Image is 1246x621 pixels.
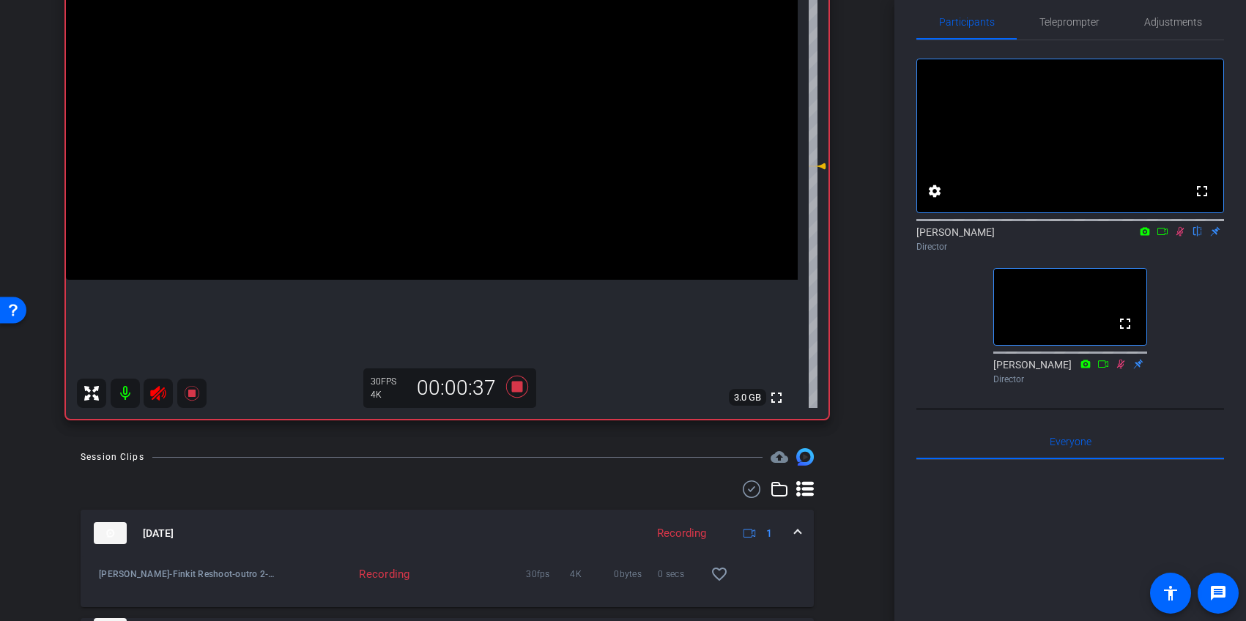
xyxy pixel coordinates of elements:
div: thumb-nail[DATE]Recording1 [81,557,814,607]
img: thumb-nail [94,522,127,544]
span: Participants [939,17,995,27]
mat-icon: flip [1189,224,1206,237]
span: 1 [766,526,772,541]
div: Session Clips [81,450,144,464]
span: 0bytes [614,567,658,581]
span: Everyone [1050,436,1091,447]
mat-icon: favorite_border [711,565,728,583]
mat-icon: cloud_upload [771,448,788,466]
mat-icon: fullscreen [1193,182,1211,200]
span: 30fps [526,567,570,581]
mat-icon: settings [926,182,943,200]
img: Session clips [796,448,814,466]
div: Recording [650,525,713,542]
span: 0 secs [658,567,702,581]
span: 3.0 GB [729,389,766,406]
div: 4K [371,389,407,401]
mat-icon: fullscreen [1116,315,1134,332]
mat-expansion-panel-header: thumb-nail[DATE]Recording1 [81,510,814,557]
span: Destinations for your clips [771,448,788,466]
mat-icon: accessibility [1162,584,1179,602]
span: Adjustments [1144,17,1202,27]
span: [PERSON_NAME]-Finkit Reshoot-outro 2-2025-10-15-10-31-47-962-0 [99,567,276,581]
span: [DATE] [143,526,174,541]
span: FPS [381,376,396,387]
div: 00:00:37 [407,376,505,401]
div: Director [916,240,1224,253]
mat-icon: fullscreen [768,389,785,406]
div: Director [993,373,1147,386]
div: Recording [276,567,417,581]
div: [PERSON_NAME] [916,225,1224,253]
div: 30 [371,376,407,387]
mat-icon: message [1209,584,1227,602]
span: 4K [570,567,614,581]
mat-icon: 0 dB [809,157,826,175]
div: [PERSON_NAME] [993,357,1147,386]
span: Teleprompter [1039,17,1099,27]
